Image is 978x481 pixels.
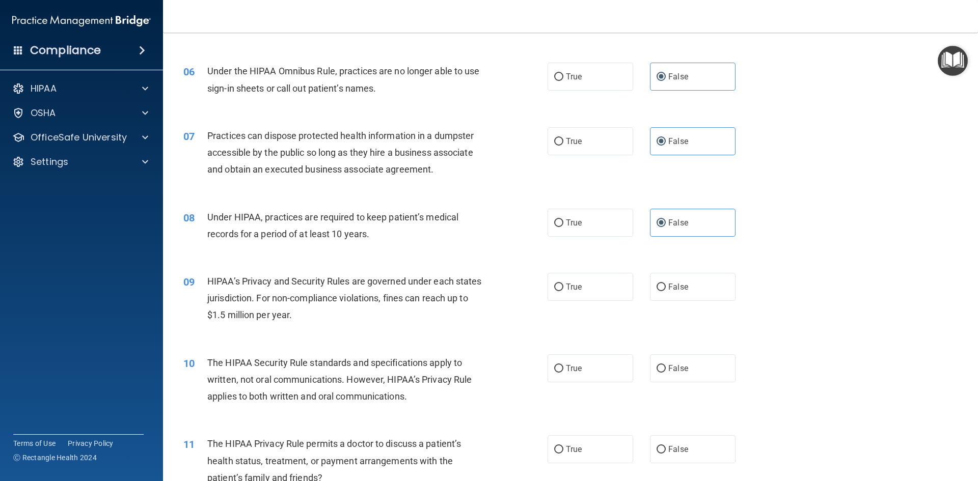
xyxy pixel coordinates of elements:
span: True [566,282,582,292]
span: 07 [183,130,195,143]
input: False [657,446,666,454]
span: Practices can dispose protected health information in a dumpster accessible by the public so long... [207,130,474,175]
a: OSHA [12,107,148,119]
span: HIPAA’s Privacy and Security Rules are governed under each states jurisdiction. For non-complianc... [207,276,482,320]
p: OfficeSafe University [31,131,127,144]
span: False [668,218,688,228]
span: False [668,282,688,292]
a: Terms of Use [13,438,56,448]
span: True [566,136,582,146]
input: True [554,219,563,227]
span: 11 [183,438,195,450]
a: OfficeSafe University [12,131,148,144]
span: True [566,218,582,228]
input: True [554,284,563,291]
span: 10 [183,357,195,370]
input: True [554,138,563,146]
span: True [566,72,582,81]
input: False [657,219,666,227]
span: True [566,363,582,373]
span: False [668,444,688,454]
p: HIPAA [31,82,57,95]
input: False [657,284,666,291]
a: Settings [12,156,148,168]
img: PMB logo [12,11,151,31]
span: 06 [183,66,195,78]
span: Under HIPAA, practices are required to keep patient’s medical records for a period of at least 10... [207,212,458,239]
span: The HIPAA Security Rule standards and specifications apply to written, not oral communications. H... [207,357,472,402]
span: False [668,363,688,373]
input: True [554,73,563,81]
button: Open Resource Center [938,46,968,76]
span: Ⓒ Rectangle Health 2024 [13,452,97,463]
span: 08 [183,212,195,224]
p: Settings [31,156,68,168]
a: Privacy Policy [68,438,114,448]
input: False [657,138,666,146]
span: Under the HIPAA Omnibus Rule, practices are no longer able to use sign-in sheets or call out pati... [207,66,480,93]
input: False [657,365,666,373]
span: False [668,72,688,81]
a: HIPAA [12,82,148,95]
span: True [566,444,582,454]
p: OSHA [31,107,56,119]
input: True [554,365,563,373]
span: False [668,136,688,146]
span: 09 [183,276,195,288]
input: False [657,73,666,81]
h4: Compliance [30,43,101,58]
input: True [554,446,563,454]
